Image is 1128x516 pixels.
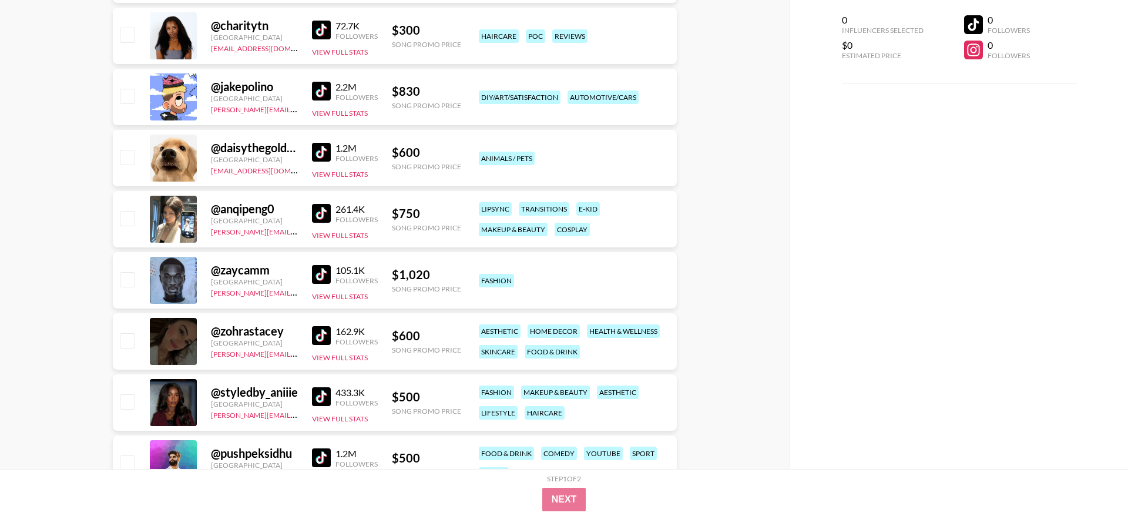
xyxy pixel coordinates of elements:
[552,29,587,43] div: reviews
[526,29,545,43] div: poc
[392,145,461,160] div: $ 600
[988,14,1030,26] div: 0
[211,42,329,53] a: [EMAIL_ADDRESS][DOMAIN_NAME]
[392,40,461,49] div: Song Promo Price
[335,81,378,93] div: 2.2M
[211,461,298,470] div: [GEOGRAPHIC_DATA]
[479,447,534,460] div: food & drink
[525,345,580,358] div: food & drink
[576,202,600,216] div: e-kid
[312,326,331,345] img: TikTok
[584,447,623,460] div: youtube
[211,446,298,461] div: @ pushpeksidhu
[312,170,368,179] button: View Full Stats
[568,91,639,104] div: automotive/cars
[988,51,1030,60] div: Followers
[542,488,586,511] button: Next
[312,448,331,467] img: TikTok
[312,109,368,118] button: View Full Stats
[335,215,378,224] div: Followers
[392,346,461,354] div: Song Promo Price
[335,154,378,163] div: Followers
[988,26,1030,35] div: Followers
[842,14,924,26] div: 0
[392,162,461,171] div: Song Promo Price
[335,398,378,407] div: Followers
[211,164,329,175] a: [EMAIL_ADDRESS][DOMAIN_NAME]
[211,94,298,103] div: [GEOGRAPHIC_DATA]
[479,386,514,399] div: fashion
[479,274,514,287] div: fashion
[312,82,331,100] img: TikTok
[541,447,577,460] div: comedy
[335,142,378,154] div: 1.2M
[392,223,461,232] div: Song Promo Price
[392,468,461,477] div: Song Promo Price
[842,51,924,60] div: Estimated Price
[335,448,378,460] div: 1.2M
[211,140,298,155] div: @ daisythegoldiee
[525,406,565,420] div: haircare
[335,326,378,337] div: 162.9K
[335,20,378,32] div: 72.7K
[479,152,535,165] div: animals / pets
[528,324,580,338] div: home decor
[392,407,461,416] div: Song Promo Price
[312,231,368,240] button: View Full Stats
[211,18,298,33] div: @ charitytn
[392,284,461,293] div: Song Promo Price
[519,202,569,216] div: transitions
[630,447,657,460] div: sport
[988,39,1030,51] div: 0
[211,324,298,339] div: @ zohrastacey
[211,263,298,277] div: @ zaycamm
[312,414,368,423] button: View Full Stats
[392,206,461,221] div: $ 750
[392,267,461,282] div: $ 1,020
[597,386,639,399] div: aesthetic
[479,202,512,216] div: lipsync
[211,103,441,114] a: [PERSON_NAME][EMAIL_ADDRESS][PERSON_NAME][DOMAIN_NAME]
[312,387,331,406] img: TikTok
[211,400,298,408] div: [GEOGRAPHIC_DATA]
[211,202,298,216] div: @ anqipeng0
[555,223,590,236] div: cosplay
[335,93,378,102] div: Followers
[211,286,441,297] a: [PERSON_NAME][EMAIL_ADDRESS][PERSON_NAME][DOMAIN_NAME]
[392,101,461,110] div: Song Promo Price
[211,385,298,400] div: @ styledby_aniiie
[312,204,331,223] img: TikTok
[312,48,368,56] button: View Full Stats
[211,277,298,286] div: [GEOGRAPHIC_DATA]
[312,21,331,39] img: TikTok
[312,143,331,162] img: TikTok
[211,33,298,42] div: [GEOGRAPHIC_DATA]
[335,387,378,398] div: 433.3K
[312,353,368,362] button: View Full Stats
[335,32,378,41] div: Followers
[211,216,298,225] div: [GEOGRAPHIC_DATA]
[392,390,461,404] div: $ 500
[211,408,385,420] a: [PERSON_NAME][EMAIL_ADDRESS][DOMAIN_NAME]
[392,451,461,465] div: $ 500
[521,386,590,399] div: makeup & beauty
[392,84,461,99] div: $ 830
[479,29,519,43] div: haircare
[479,467,509,481] div: travel
[335,337,378,346] div: Followers
[211,347,441,358] a: [PERSON_NAME][EMAIL_ADDRESS][PERSON_NAME][DOMAIN_NAME]
[312,292,368,301] button: View Full Stats
[479,324,521,338] div: aesthetic
[335,276,378,285] div: Followers
[479,406,518,420] div: lifestyle
[335,203,378,215] div: 261.4K
[211,339,298,347] div: [GEOGRAPHIC_DATA]
[211,79,298,94] div: @ jakepolino
[392,23,461,38] div: $ 300
[587,324,660,338] div: health & wellness
[479,91,560,104] div: diy/art/satisfaction
[335,460,378,468] div: Followers
[312,265,331,284] img: TikTok
[479,345,518,358] div: skincare
[1069,457,1114,502] iframe: Drift Widget Chat Controller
